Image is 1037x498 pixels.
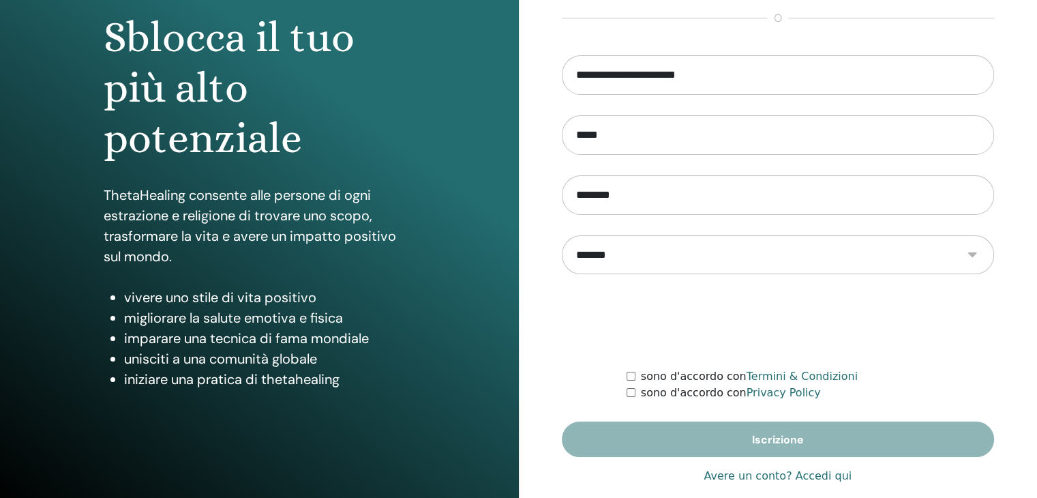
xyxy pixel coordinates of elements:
[641,385,821,401] label: sono d'accordo con
[124,308,415,328] li: migliorare la salute emotiva e fisica
[124,328,415,349] li: imparare una tecnica di fama mondiale
[704,468,852,484] a: Avere un conto? Accedi qui
[104,12,415,164] h1: Sblocca il tuo più alto potenziale
[124,287,415,308] li: vivere uno stile di vita positivo
[767,10,789,27] span: o
[641,368,858,385] label: sono d'accordo con
[747,386,821,399] a: Privacy Policy
[747,370,858,383] a: Termini & Condizioni
[124,349,415,369] li: unisciti a una comunità globale
[124,369,415,390] li: iniziare una pratica di thetahealing
[104,185,415,267] p: ThetaHealing consente alle persone di ogni estrazione e religione di trovare uno scopo, trasforma...
[674,295,882,348] iframe: reCAPTCHA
